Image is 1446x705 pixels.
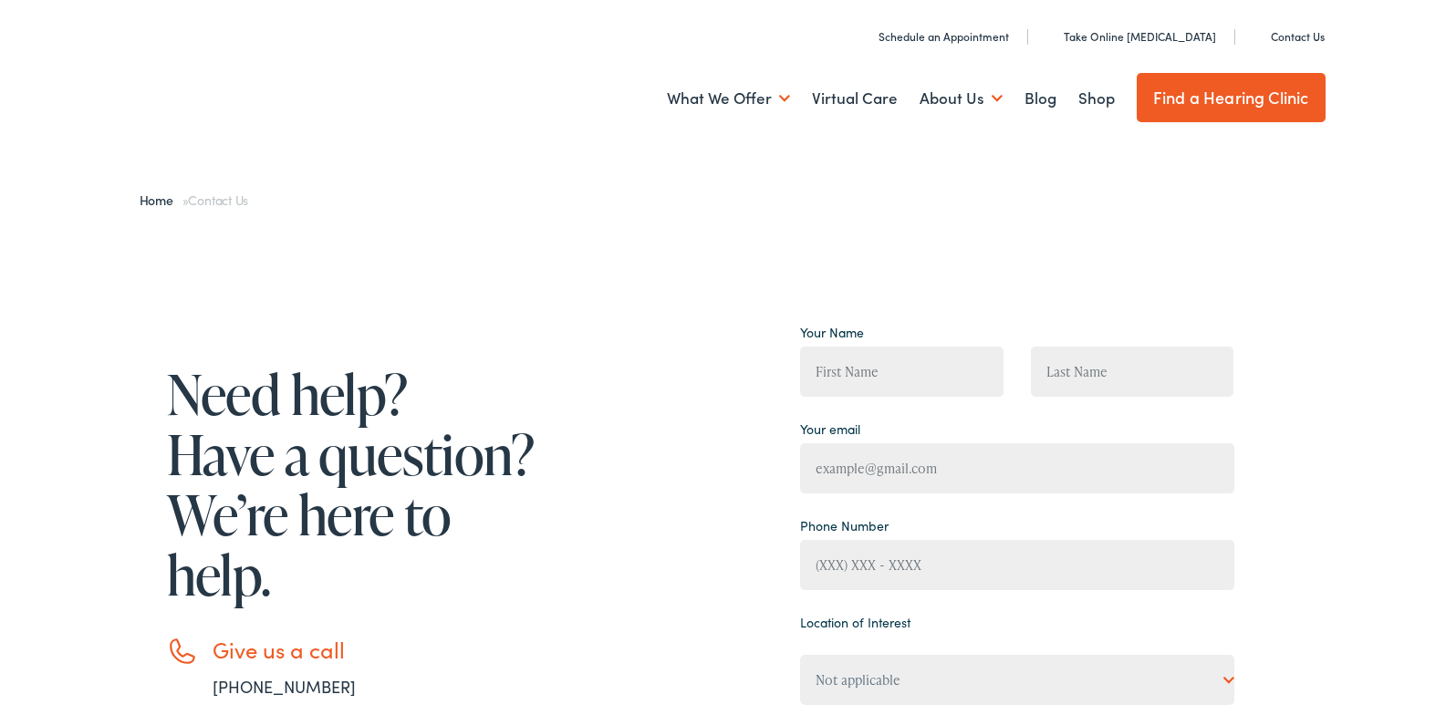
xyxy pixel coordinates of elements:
[812,65,898,132] a: Virtual Care
[800,420,860,439] label: Your email
[140,191,182,209] a: Home
[1078,65,1115,132] a: Shop
[213,675,356,698] a: [PHONE_NUMBER]
[1044,28,1216,44] a: Take Online [MEDICAL_DATA]
[800,540,1234,590] input: (XXX) XXX - XXXX
[213,637,541,663] h3: Give us a call
[800,323,864,342] label: Your Name
[1137,73,1326,122] a: Find a Hearing Clinic
[800,347,1004,397] input: First Name
[858,27,871,46] img: utility icon
[858,28,1009,44] a: Schedule an Appointment
[140,191,249,209] span: »
[667,65,790,132] a: What We Offer
[800,516,889,535] label: Phone Number
[1031,347,1234,397] input: Last Name
[920,65,1003,132] a: About Us
[1025,65,1056,132] a: Blog
[188,191,248,209] span: Contact Us
[800,443,1234,493] input: example@gmail.com
[1251,27,1264,46] img: utility icon
[800,613,910,632] label: Location of Interest
[1251,28,1325,44] a: Contact Us
[1044,27,1056,46] img: utility icon
[167,364,541,605] h1: Need help? Have a question? We’re here to help.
